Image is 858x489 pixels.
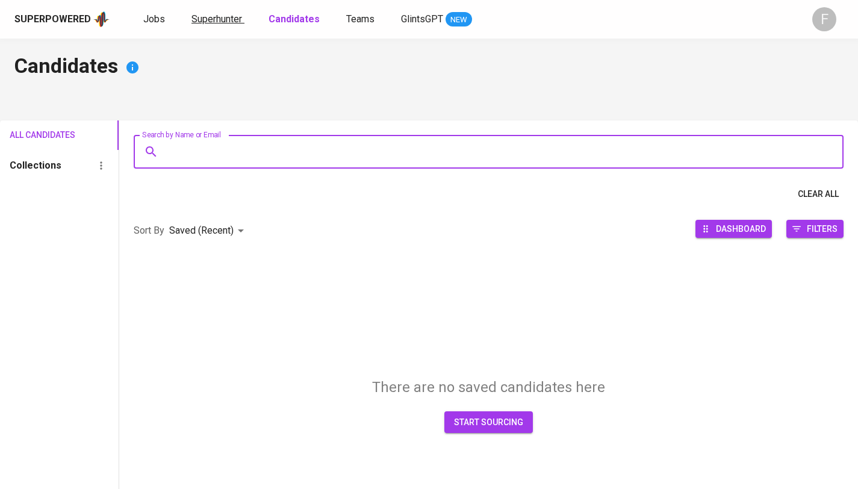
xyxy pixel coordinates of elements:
div: Superpowered [14,13,91,26]
a: Superpoweredapp logo [14,10,110,28]
span: Filters [807,220,838,237]
span: NEW [446,14,472,26]
h4: Candidates [14,53,844,82]
a: Teams [346,12,377,27]
a: Candidates [269,12,322,27]
button: Filters [786,220,844,238]
h5: There are no saved candidates here [372,378,605,397]
div: Saved (Recent) [169,220,248,242]
span: All Candidates [10,128,56,143]
span: start sourcing [454,415,523,430]
a: Superhunter [191,12,244,27]
button: start sourcing [444,411,533,434]
span: Teams [346,13,375,25]
img: app logo [93,10,110,28]
span: Jobs [143,13,165,25]
a: Jobs [143,12,167,27]
p: Sort By [134,223,164,238]
span: Superhunter [191,13,242,25]
span: Clear All [798,187,839,202]
a: GlintsGPT NEW [401,12,472,27]
button: Dashboard [695,220,772,238]
span: Dashboard [716,220,766,237]
span: GlintsGPT [401,13,443,25]
div: F [812,7,836,31]
h6: Collections [10,157,61,174]
b: Candidates [269,13,320,25]
p: Saved (Recent) [169,223,234,238]
button: Clear All [793,183,844,205]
